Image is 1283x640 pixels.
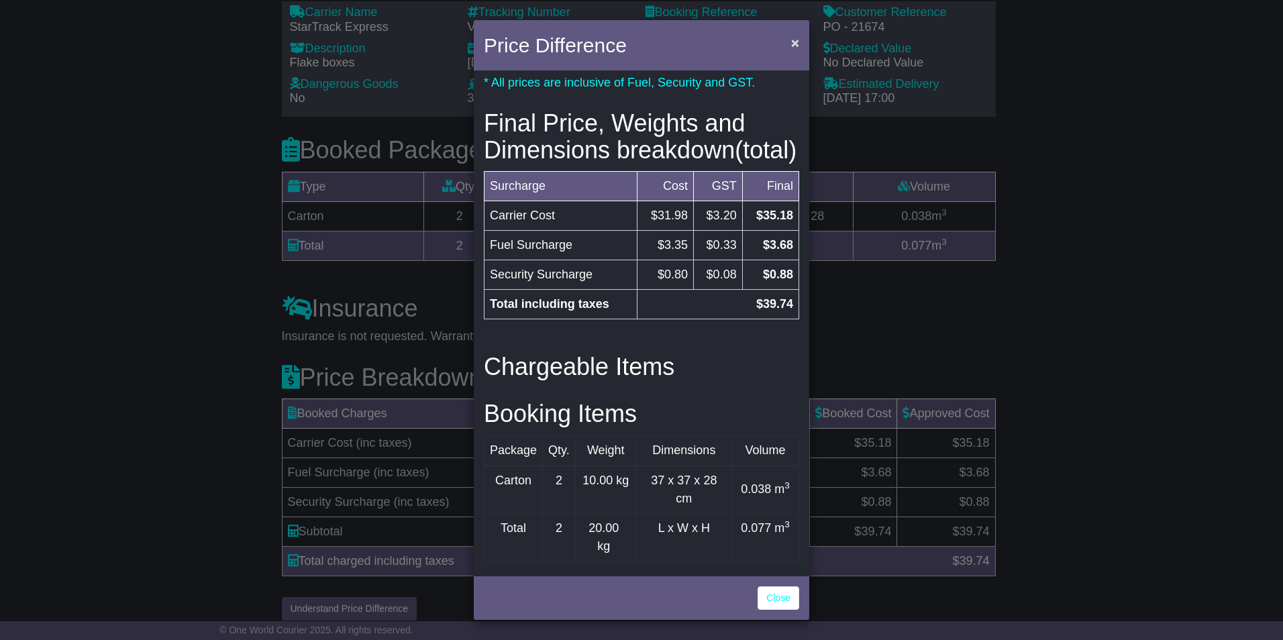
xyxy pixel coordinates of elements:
[637,231,693,260] td: $3.35
[742,231,799,260] td: $3.68
[484,401,799,427] h3: Booking Items
[484,435,543,466] td: Package
[484,290,637,319] td: Total including taxes
[490,472,537,490] div: Carton
[637,201,693,231] td: $31.98
[784,29,806,56] button: Close
[575,435,636,466] td: Weight
[732,513,799,561] td: 0.077 m
[742,172,799,201] td: Final
[758,586,799,610] a: Close
[694,201,743,231] td: $3.20
[484,201,637,231] td: Carrier Cost
[484,110,799,163] h3: Final Price, Weights and Dimensions breakdown(total)
[484,260,637,290] td: Security Surcharge
[732,435,799,466] td: Volume
[484,513,543,561] td: Total
[694,231,743,260] td: $0.33
[575,466,636,514] td: 10.00 kg
[484,231,637,260] td: Fuel Surcharge
[484,354,799,380] h3: Chargeable Items
[784,480,790,490] sup: 3
[732,466,799,514] td: 0.038 m
[543,466,576,514] td: 2
[543,513,576,561] td: 2
[484,76,799,91] p: * All prices are inclusive of Fuel, Security and GST.
[694,260,743,290] td: $0.08
[543,435,576,466] td: Qty.
[637,290,799,319] td: $39.74
[636,435,731,466] td: Dimensions
[636,513,731,561] td: L x W x H
[637,172,693,201] td: Cost
[484,30,627,60] h4: Price Difference
[575,513,636,561] td: 20.00 kg
[742,201,799,231] td: $35.18
[742,260,799,290] td: $0.88
[484,172,637,201] td: Surcharge
[694,172,743,201] td: GST
[637,260,693,290] td: $0.80
[636,466,731,514] td: 37 x 37 x 28 cm
[791,35,799,50] span: ×
[784,519,790,529] sup: 3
